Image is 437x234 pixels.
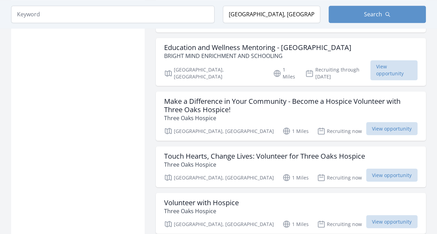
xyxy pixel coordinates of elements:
[329,6,426,23] button: Search
[282,173,309,182] p: 1 Miles
[164,220,274,228] p: [GEOGRAPHIC_DATA], [GEOGRAPHIC_DATA]
[156,91,426,141] a: Make a Difference in Your Community - Become a Hospice Volunteer with Three Oaks Hospice! Three O...
[317,220,362,228] p: Recruiting now
[164,97,418,114] h3: Make a Difference in Your Community - Become a Hospice Volunteer with Three Oaks Hospice!
[164,207,239,215] p: Three Oaks Hospice
[366,122,418,135] span: View opportunity
[317,173,362,182] p: Recruiting now
[223,6,320,23] input: Location
[156,38,426,86] a: Education and Wellness Mentoring - [GEOGRAPHIC_DATA] BRIGHT MIND ENRICHMENT AND SCHOOLING [GEOGRA...
[282,220,309,228] p: 1 Miles
[156,146,426,187] a: Touch Hearts, Change Lives: Volunteer for Three Oaks Hospice Three Oaks Hospice [GEOGRAPHIC_DATA]...
[273,66,297,80] p: 1 Miles
[11,6,215,23] input: Keyword
[164,114,418,122] p: Three Oaks Hospice
[317,127,362,135] p: Recruiting now
[370,60,418,80] span: View opportunity
[164,66,265,80] p: [GEOGRAPHIC_DATA], [GEOGRAPHIC_DATA]
[164,173,274,182] p: [GEOGRAPHIC_DATA], [GEOGRAPHIC_DATA]
[282,127,309,135] p: 1 Miles
[164,43,351,52] h3: Education and Wellness Mentoring - [GEOGRAPHIC_DATA]
[305,66,370,80] p: Recruiting through [DATE]
[366,215,418,228] span: View opportunity
[164,160,365,168] p: Three Oaks Hospice
[164,127,274,135] p: [GEOGRAPHIC_DATA], [GEOGRAPHIC_DATA]
[164,152,365,160] h3: Touch Hearts, Change Lives: Volunteer for Three Oaks Hospice
[156,193,426,234] a: Volunteer with Hospice Three Oaks Hospice [GEOGRAPHIC_DATA], [GEOGRAPHIC_DATA] 1 Miles Recruiting...
[364,10,382,18] span: Search
[366,168,418,182] span: View opportunity
[164,52,351,60] p: BRIGHT MIND ENRICHMENT AND SCHOOLING
[164,198,239,207] h3: Volunteer with Hospice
